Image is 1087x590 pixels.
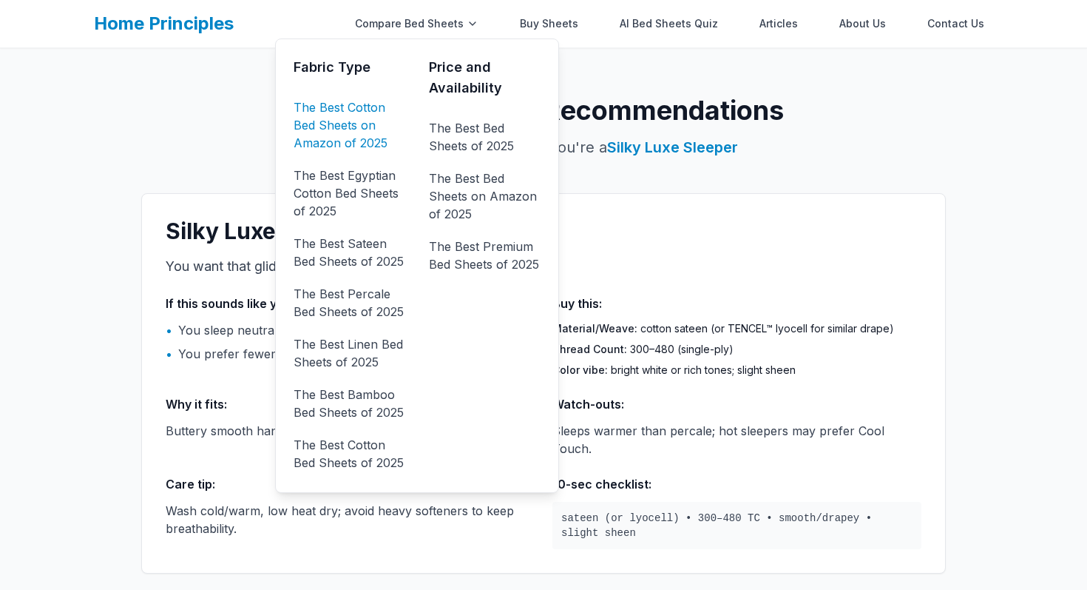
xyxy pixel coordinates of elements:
[166,502,535,537] p: Wash cold/warm, low heat dry; avoid heavy softeners to keep breathability.
[294,383,405,424] a: The Best Bamboo Bed Sheets of 2025
[552,295,921,312] h3: Buy this:
[178,321,364,339] span: You sleep neutral or slightly cool
[552,342,921,357] div: 300–480 (single-ply)
[294,332,405,374] a: The Best Linen Bed Sheets of 2025
[830,9,895,38] a: About Us
[294,232,405,273] a: The Best Sateen Bed Sheets of 2025
[166,295,535,312] h3: If this sounds like you:
[94,13,234,34] a: Home Principles
[552,343,627,355] span: Thread Count:
[511,9,587,38] a: Buy Sheets
[429,116,541,158] a: The Best Bed Sheets of 2025
[611,9,727,38] a: AI Bed Sheets Quiz
[552,363,921,378] div: bright white or rich tones; slight sheen
[552,422,921,457] p: Sleeps warmer than percale; hot sleepers may prefer Cool Touch.
[166,345,172,363] span: •
[141,95,946,125] h1: Your Personalized Recommendations
[166,218,921,244] h2: Silky Luxe Sleeper
[552,395,921,413] h3: Watch-outs:
[751,9,807,38] a: Articles
[429,235,541,276] a: The Best Premium Bed Sheets of 2025
[166,422,535,440] p: Buttery smooth handfeel, elegant drape, less wrinkling.
[294,282,405,324] a: The Best Percale Bed Sheets of 2025
[552,502,921,549] p: sateen (or lyocell) • 300–480 TC • smooth/drapey • slight sheen
[552,475,921,493] h3: 10-sec checklist:
[294,433,405,475] a: The Best Cotton Bed Sheets of 2025
[552,363,608,376] span: Color vibe:
[552,321,921,336] div: cotton sateen (or TENCEL™ lyocell for similar drape)
[429,57,541,98] h3: Price and Availability
[346,9,487,38] div: Compare Bed Sheets
[166,321,172,339] span: •
[166,256,921,277] p: You want that glide-in, smooth, drapey luxury feel.
[552,322,637,335] span: Material/Weave:
[141,137,946,158] p: Based on your preferences, you're a
[607,138,738,156] span: Silky Luxe Sleeper
[178,345,450,363] span: You prefer fewer wrinkles and a touch of sheen
[918,9,993,38] a: Contact Us
[294,57,405,78] h3: Fabric Type
[166,475,535,493] h3: Care tip:
[429,167,541,226] a: The Best Bed Sheets on Amazon of 2025
[294,164,405,223] a: The Best Egyptian Cotton Bed Sheets of 2025
[294,95,405,155] a: The Best Cotton Bed Sheets on Amazon of 2025
[166,395,535,413] h3: Why it fits:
